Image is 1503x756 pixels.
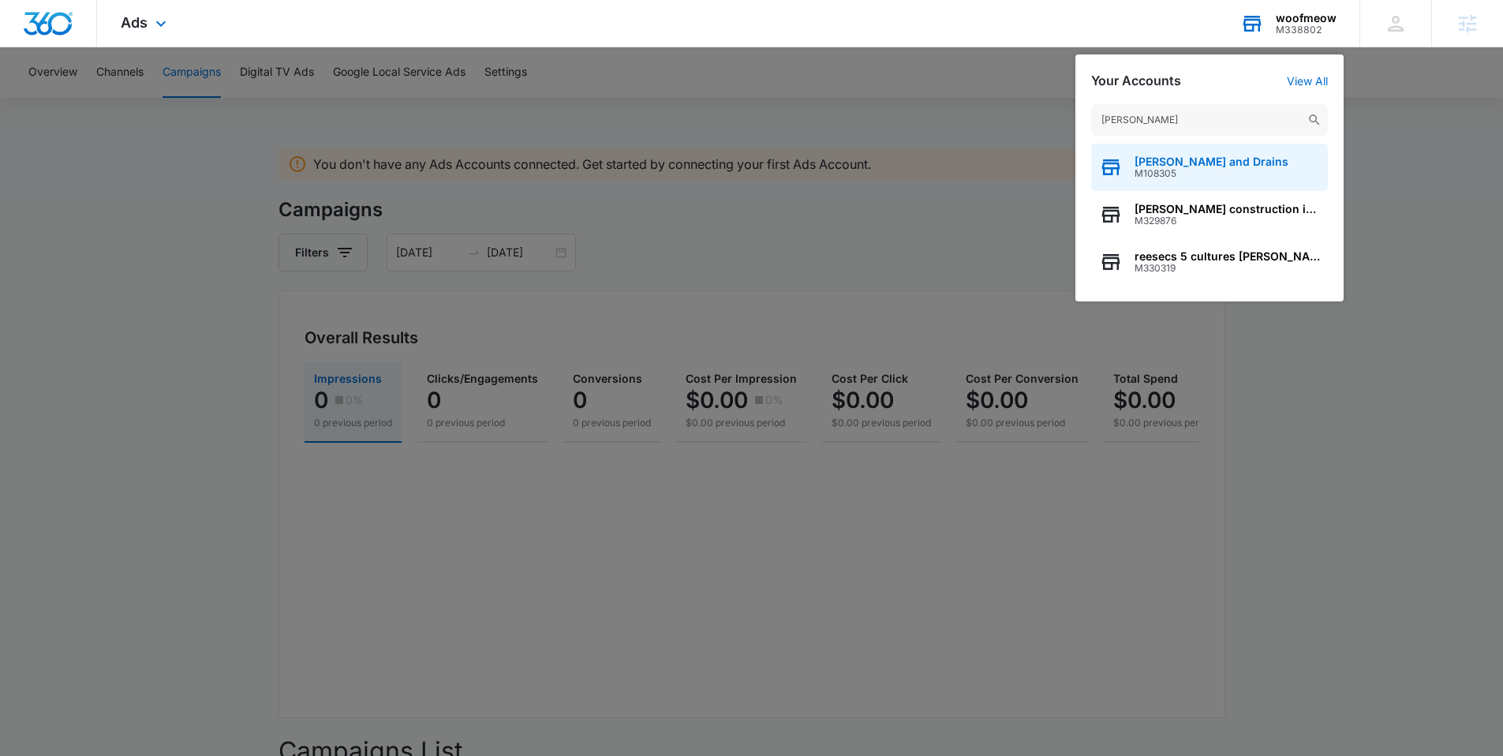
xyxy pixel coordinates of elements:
span: M330319 [1135,263,1320,274]
input: Search Accounts [1091,104,1328,136]
button: [PERSON_NAME] construction inc.M329876 [1091,191,1328,238]
span: M108305 [1135,168,1288,179]
span: M329876 [1135,215,1320,226]
div: account id [1276,24,1337,36]
button: reesecs 5 cultures [PERSON_NAME] family grillM330319 [1091,238,1328,286]
span: reesecs 5 cultures [PERSON_NAME] family grill [1135,250,1320,263]
a: View All [1287,74,1328,88]
span: [PERSON_NAME] construction inc. [1135,203,1320,215]
button: [PERSON_NAME] and DrainsM108305 [1091,144,1328,191]
div: account name [1276,12,1337,24]
h2: Your Accounts [1091,73,1181,88]
span: [PERSON_NAME] and Drains [1135,155,1288,168]
span: Ads [121,14,148,31]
